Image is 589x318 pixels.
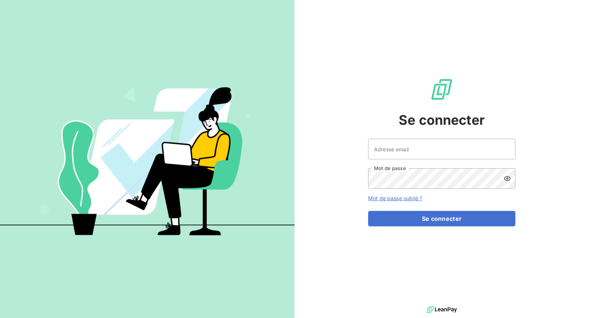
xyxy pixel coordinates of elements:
[368,211,515,226] button: Se connecter
[430,78,454,101] img: Logo LeanPay
[368,139,515,159] input: placeholder
[427,304,457,315] img: logo
[399,110,485,130] span: Se connecter
[368,195,422,201] a: Mot de passe oublié ?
